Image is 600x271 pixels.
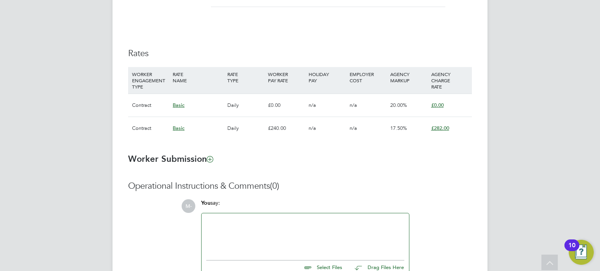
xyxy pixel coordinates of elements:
div: WORKER PAY RATE [266,67,307,87]
span: Basic [173,102,184,108]
span: 20.00% [390,102,407,108]
div: RATE TYPE [225,67,266,87]
span: M- [182,199,195,213]
div: Daily [225,94,266,117]
span: £0.00 [431,102,444,108]
span: n/a [309,102,316,108]
div: £0.00 [266,94,307,117]
span: 17.50% [390,125,407,131]
div: WORKER ENGAGEMENT TYPE [130,67,171,94]
b: Worker Submission [128,154,213,164]
span: n/a [350,125,357,131]
h3: Operational Instructions & Comments [128,181,472,192]
span: You [201,200,211,206]
div: Daily [225,117,266,140]
div: 10 [568,245,575,255]
div: AGENCY CHARGE RATE [429,67,470,94]
div: AGENCY MARKUP [388,67,429,87]
div: Contract [130,94,171,117]
div: £240.00 [266,117,307,140]
div: HOLIDAY PAY [307,67,347,87]
span: (0) [270,181,279,191]
span: n/a [309,125,316,131]
button: Open Resource Center, 10 new notifications [569,240,594,265]
span: £282.00 [431,125,449,131]
div: say: [201,199,409,213]
h3: Rates [128,48,472,59]
div: RATE NAME [171,67,225,87]
span: Basic [173,125,184,131]
div: EMPLOYER COST [348,67,388,87]
span: n/a [350,102,357,108]
div: Contract [130,117,171,140]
